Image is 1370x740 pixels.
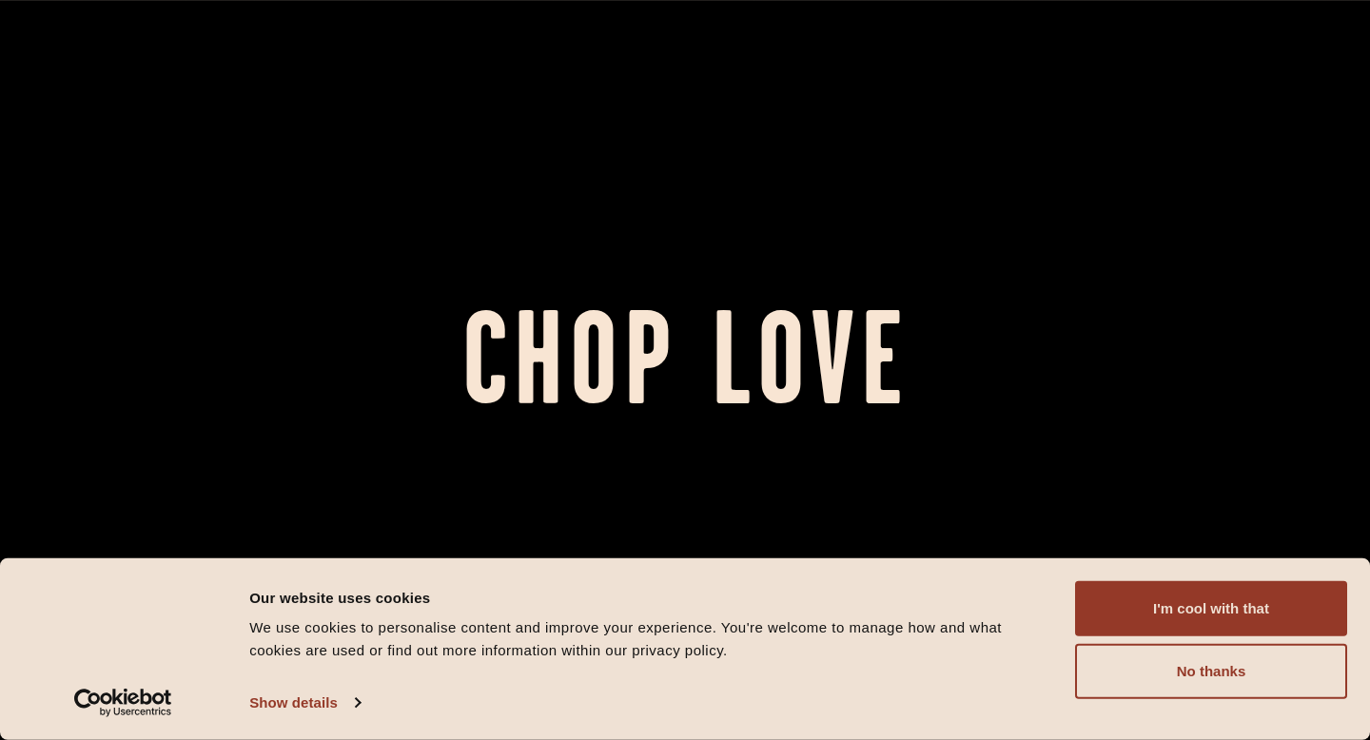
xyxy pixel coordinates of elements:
[40,689,206,717] a: Usercentrics Cookiebot - opens in a new window
[249,586,1053,609] div: Our website uses cookies
[1075,581,1347,636] button: I'm cool with that
[249,616,1053,662] div: We use cookies to personalise content and improve your experience. You're welcome to manage how a...
[1075,644,1347,699] button: No thanks
[249,689,360,717] a: Show details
